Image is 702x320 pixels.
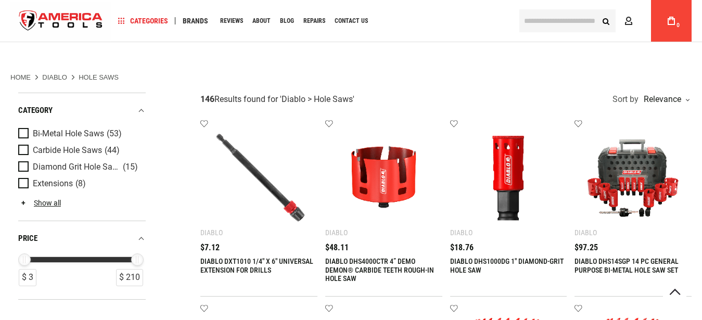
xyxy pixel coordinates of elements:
strong: 146 [200,94,214,104]
span: Bi-Metal Hole Saws [33,129,104,138]
span: Repairs [303,18,325,24]
span: (8) [75,180,86,188]
div: Product Filters [18,93,146,300]
div: Relevance [641,95,689,104]
a: Diamond Grit Hole Saws (15) [18,161,143,173]
strong: Hole Saws [79,73,119,81]
a: DIABLO DHS14SGP 14 PC GENERAL PURPOSE BI-METAL HOLE SAW SET [575,257,679,274]
span: Contact Us [335,18,368,24]
a: Bi-Metal Hole Saws (53) [18,128,143,139]
span: Blog [280,18,294,24]
a: About [248,14,275,28]
span: (53) [107,130,122,138]
div: price [18,232,146,246]
a: Brands [178,14,213,28]
span: $97.25 [575,244,598,252]
div: Diablo [575,228,597,237]
a: Contact Us [330,14,373,28]
span: Sort by [612,95,639,104]
span: (15) [123,163,138,172]
a: Carbide Hole Saws (44) [18,145,143,156]
a: Show all [18,199,61,207]
span: $48.11 [325,244,349,252]
span: Reviews [220,18,243,24]
a: Reviews [215,14,248,28]
a: Home [10,73,31,82]
div: category [18,104,146,118]
div: Diablo [450,228,473,237]
span: Brands [183,17,208,24]
a: Categories [113,14,173,28]
a: store logo [10,2,111,41]
img: America Tools [10,2,111,41]
div: $ 3 [19,269,36,286]
a: Diablo [42,73,67,82]
img: DIABLO DHS1000DG 1 [461,130,557,226]
span: $7.12 [200,244,220,252]
span: $18.76 [450,244,474,252]
img: DIABLO DHS4000CTR 4” DEMO DEMON® CARBIDE TEETH ROUGH-IN HOLE SAW [336,130,432,226]
img: DIABLO DHS14SGP 14 PC GENERAL PURPOSE BI-METAL HOLE SAW SET [585,130,681,226]
div: Results found for ' ' [200,94,354,105]
img: DIABLO DXT1010 1/4 [211,130,307,226]
a: DIABLO DHS1000DG 1" DIAMOND-GRIT HOLE SAW [450,257,564,274]
span: Diamond Grit Hole Saws [33,162,120,172]
a: Extensions (8) [18,178,143,189]
div: Diablo [325,228,348,237]
span: Diablo > Hole Saws [282,94,353,104]
div: $ 210 [116,269,143,286]
span: Categories [118,17,168,24]
a: DIABLO DXT1010 1/4" X 6" UNIVERSAL EXTENSION FOR DRILLS [200,257,313,274]
a: Blog [275,14,299,28]
span: About [252,18,271,24]
span: Extensions [33,179,73,188]
span: 0 [677,22,680,28]
a: Repairs [299,14,330,28]
div: Diablo [200,228,223,237]
span: (44) [105,146,120,155]
span: Carbide Hole Saws [33,146,102,155]
button: Search [596,11,616,31]
a: DIABLO DHS4000CTR 4” DEMO DEMON® CARBIDE TEETH ROUGH-IN HOLE SAW [325,257,434,283]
